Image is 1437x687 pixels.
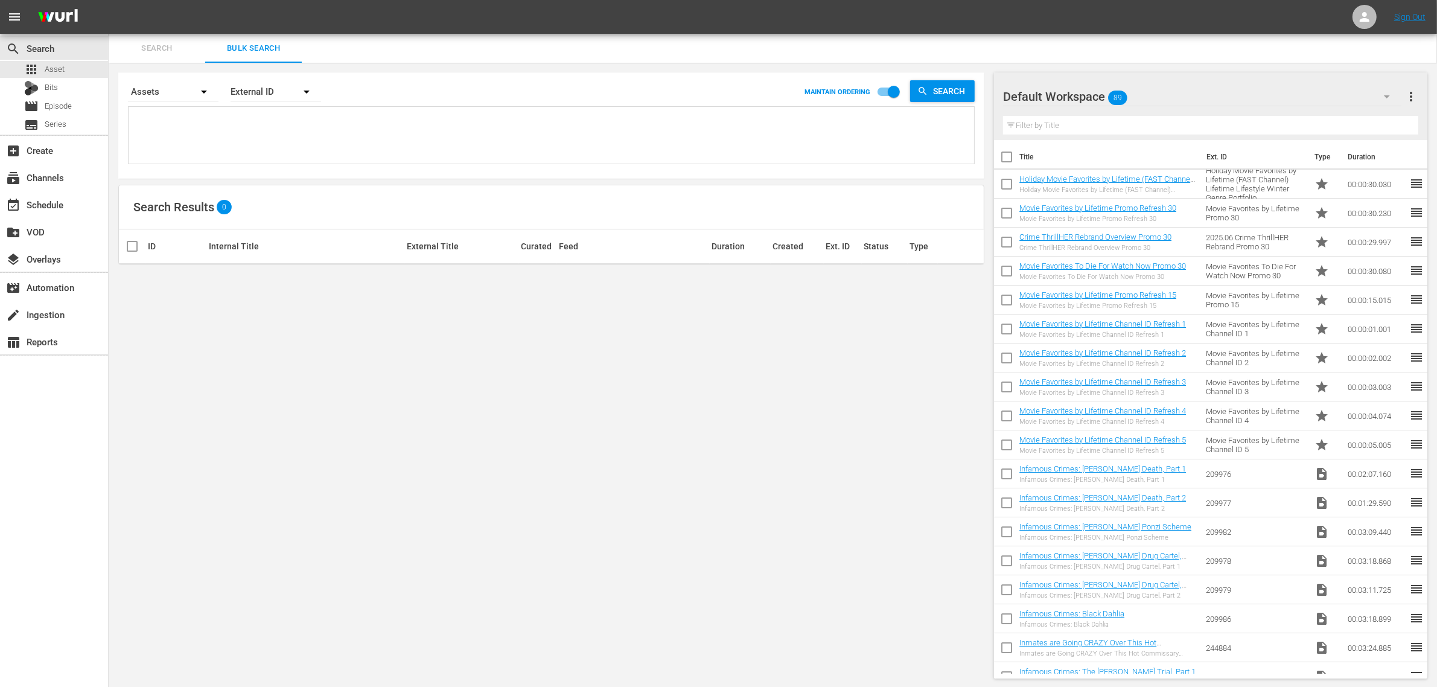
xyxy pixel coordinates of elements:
[910,80,975,102] button: Search
[1409,408,1424,423] span: reorder
[6,281,21,295] span: Automation
[1314,264,1329,278] span: Promo
[1201,199,1310,228] td: Movie Favorites by Lifetime Promo 30
[6,225,21,240] span: VOD
[1340,140,1413,174] th: Duration
[1314,467,1329,481] span: Video
[1201,315,1310,343] td: Movie Favorites by Lifetime Channel ID 1
[1019,493,1186,502] a: Infamous Crimes: [PERSON_NAME] Death, Part 2
[24,118,39,132] span: Series
[6,252,21,267] span: Overlays
[1343,170,1409,199] td: 00:00:30.030
[864,241,906,251] div: Status
[6,198,21,212] span: Schedule
[928,80,975,102] span: Search
[1314,641,1329,655] span: Video
[1201,633,1310,662] td: 244884
[1201,430,1310,459] td: Movie Favorites by Lifetime Channel ID 5
[1314,177,1329,191] span: Promo
[1409,640,1424,654] span: reorder
[1019,174,1195,193] a: Holiday Movie Favorites by Lifetime (FAST Channel) Lifetime Lifestyle Winter Genre Portfolio
[1019,302,1176,310] div: Movie Favorites by Lifetime Promo Refresh 15
[209,241,403,251] div: Internal Title
[1201,257,1310,286] td: Movie Favorites To Die For Watch Now Promo 30
[1409,611,1424,625] span: reorder
[6,42,21,56] span: Search
[1019,580,1187,598] a: Infamous Crimes: [PERSON_NAME] Drug Cartel, Part 2
[1019,377,1186,386] a: Movie Favorites by Lifetime Channel ID Refresh 3
[1019,621,1124,628] div: Infamous Crimes: Black Dahlia
[1019,319,1186,328] a: Movie Favorites by Lifetime Channel ID Refresh 1
[1019,505,1186,513] div: Infamous Crimes: [PERSON_NAME] Death, Part 2
[45,118,66,130] span: Series
[1019,464,1186,473] a: Infamous Crimes: [PERSON_NAME] Death, Part 1
[1409,205,1424,220] span: reorder
[1003,80,1401,113] div: Default Workspace
[1019,650,1196,657] div: Inmates are Going CRAZY Over This Hot Commissary Commodity
[6,308,21,322] span: Ingestion
[1314,409,1329,423] span: Promo
[1409,379,1424,394] span: reorder
[6,335,21,350] span: Reports
[231,75,321,109] div: External ID
[1409,350,1424,365] span: reorder
[805,88,870,96] p: MAINTAIN ORDERING
[1343,228,1409,257] td: 00:00:29.997
[1343,372,1409,401] td: 00:00:03.003
[1314,438,1329,452] span: Promo
[1409,669,1424,683] span: reorder
[1019,290,1176,299] a: Movie Favorites by Lifetime Promo Refresh 15
[1343,459,1409,488] td: 00:02:07.160
[1314,206,1329,220] span: Promo
[1019,348,1186,357] a: Movie Favorites by Lifetime Channel ID Refresh 2
[7,10,22,24] span: menu
[1343,575,1409,604] td: 00:03:11.725
[1019,261,1186,270] a: Movie Favorites To Die For Watch Now Promo 30
[1409,582,1424,596] span: reorder
[1201,575,1310,604] td: 209979
[29,3,87,31] img: ans4CAIJ8jUAAAAAAAAAAAAAAAAAAAAAAAAgQb4GAAAAAAAAAAAAAAAAAAAAAAAAJMjXAAAAAAAAAAAAAAAAAAAAAAAAgAT5G...
[45,100,72,112] span: Episode
[1409,495,1424,510] span: reorder
[1314,496,1329,510] span: Video
[1343,633,1409,662] td: 00:03:24.885
[1409,234,1424,249] span: reorder
[1314,669,1329,684] span: Video
[910,241,936,251] div: Type
[1409,176,1424,191] span: reorder
[1201,170,1310,199] td: Holiday Movie Favorites by Lifetime (FAST Channel) Lifetime Lifestyle Winter Genre Portfolio
[217,203,232,211] span: 0
[1343,546,1409,575] td: 00:03:18.868
[773,241,822,251] div: Created
[1019,667,1196,676] a: Infamous Crimes: The [PERSON_NAME] Trial, Part 1
[148,241,205,251] div: ID
[1019,638,1161,656] a: Inmates are Going CRAZY Over This Hot Commissary Commodity
[1409,553,1424,567] span: reorder
[1201,286,1310,315] td: Movie Favorites by Lifetime Promo 15
[1019,476,1186,484] div: Infamous Crimes: [PERSON_NAME] Death, Part 1
[1019,551,1187,569] a: Infamous Crimes: [PERSON_NAME] Drug Cartel, Part 1
[212,42,295,56] span: Bulk Search
[1019,418,1186,426] div: Movie Favorites by Lifetime Channel ID Refresh 4
[1108,85,1127,110] span: 89
[1409,524,1424,538] span: reorder
[24,81,39,95] div: Bits
[1019,592,1196,599] div: Infamous Crimes: [PERSON_NAME] Drug Cartel, Part 2
[1019,389,1186,397] div: Movie Favorites by Lifetime Channel ID Refresh 3
[1019,232,1171,241] a: Crime ThrillHER Rebrand Overview Promo 30
[24,62,39,77] span: Asset
[1394,12,1426,22] a: Sign Out
[1404,89,1418,104] span: more_vert
[1343,257,1409,286] td: 00:00:30.080
[1343,343,1409,372] td: 00:00:02.002
[128,75,218,109] div: Assets
[1019,360,1186,368] div: Movie Favorites by Lifetime Channel ID Refresh 2
[1343,401,1409,430] td: 00:00:04.074
[1019,435,1186,444] a: Movie Favorites by Lifetime Channel ID Refresh 5
[1201,517,1310,546] td: 209982
[1019,273,1186,281] div: Movie Favorites To Die For Watch Now Promo 30
[1343,286,1409,315] td: 00:00:15.015
[521,241,555,251] div: Curated
[1307,140,1340,174] th: Type
[559,241,707,251] div: Feed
